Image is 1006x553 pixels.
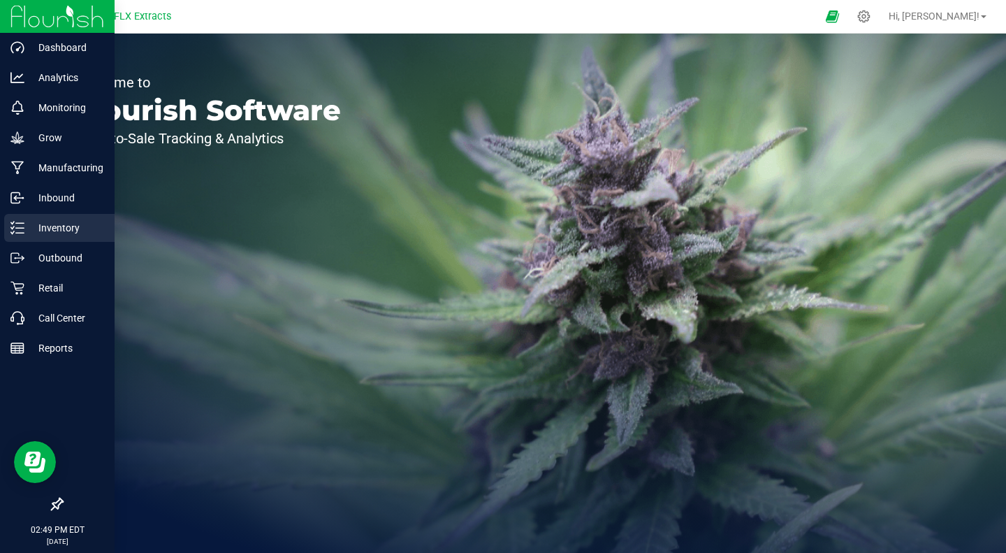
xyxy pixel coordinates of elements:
[10,251,24,265] inline-svg: Outbound
[6,524,108,536] p: 02:49 PM EDT
[24,340,108,357] p: Reports
[10,341,24,355] inline-svg: Reports
[10,101,24,115] inline-svg: Monitoring
[75,96,341,124] p: Flourish Software
[10,161,24,175] inline-svg: Manufacturing
[24,280,108,296] p: Retail
[817,3,848,30] span: Open Ecommerce Menu
[24,99,108,116] p: Monitoring
[24,189,108,206] p: Inbound
[10,311,24,325] inline-svg: Call Center
[24,250,108,266] p: Outbound
[24,159,108,176] p: Manufacturing
[24,129,108,146] p: Grow
[10,71,24,85] inline-svg: Analytics
[6,536,108,547] p: [DATE]
[10,191,24,205] inline-svg: Inbound
[10,41,24,55] inline-svg: Dashboard
[24,310,108,326] p: Call Center
[75,131,341,145] p: Seed-to-Sale Tracking & Analytics
[14,441,56,483] iframe: Resource center
[75,76,341,89] p: Welcome to
[855,10,873,23] div: Manage settings
[889,10,979,22] span: Hi, [PERSON_NAME]!
[10,221,24,235] inline-svg: Inventory
[10,281,24,295] inline-svg: Retail
[114,10,171,22] span: FLX Extracts
[24,220,108,236] p: Inventory
[24,39,108,56] p: Dashboard
[24,69,108,86] p: Analytics
[10,131,24,145] inline-svg: Grow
